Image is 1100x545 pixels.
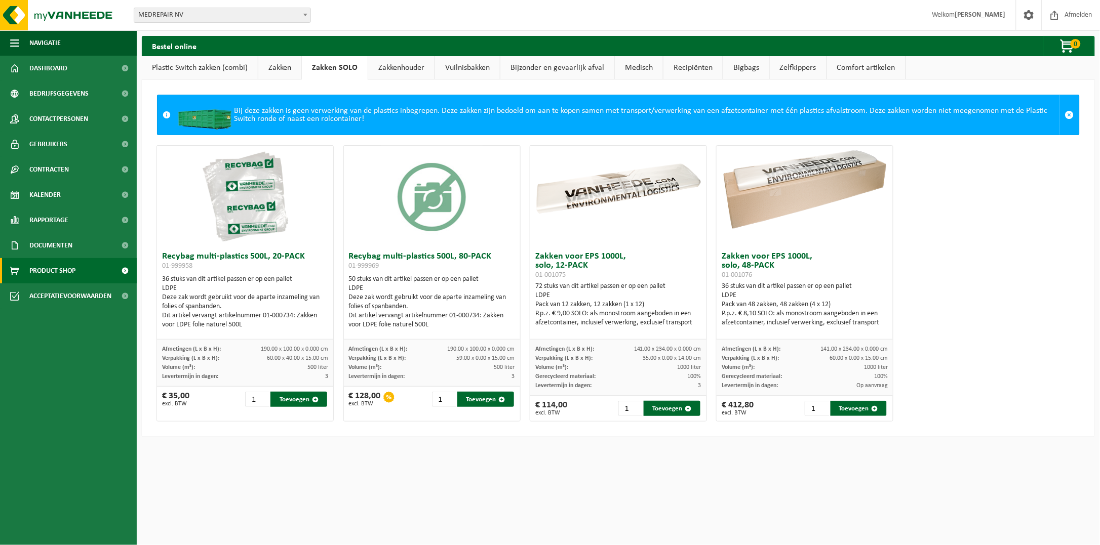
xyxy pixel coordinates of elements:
span: Volume (m³): [535,364,568,370]
span: 3 [512,373,515,380]
img: 01-999969 [381,146,483,247]
strong: [PERSON_NAME] [955,11,1006,19]
span: Gebruikers [29,132,67,157]
a: Zakkenhouder [368,56,435,79]
div: Pack van 48 zakken, 48 zakken (4 x 12) [722,300,888,309]
span: excl. BTW [535,410,567,416]
span: Levertermijn in dagen: [535,383,592,389]
div: € 128,00 [349,392,381,407]
span: Contracten [29,157,69,182]
span: 35.00 x 0.00 x 14.00 cm [643,355,701,361]
a: Medisch [615,56,663,79]
h2: Bestel online [142,36,207,56]
span: Volume (m³): [162,364,195,370]
div: LDPE [162,284,328,293]
button: 0 [1043,36,1094,56]
img: 01-001076 [717,146,893,234]
span: Verpakking (L x B x H): [162,355,219,361]
h3: Recybag multi-plastics 500L, 20-PACK [162,252,328,272]
span: Bedrijfsgegevens [29,81,89,106]
span: 190.00 x 100.00 x 0.000 cm [261,346,328,352]
span: 141.00 x 234.00 x 0.000 cm [820,346,888,352]
a: Zelfkippers [770,56,827,79]
div: Dit artikel vervangt artikelnummer 01-000734: Zakken voor LDPE folie naturel 500L [162,311,328,329]
span: Acceptatievoorwaarden [29,283,111,309]
a: Recipiënten [663,56,723,79]
span: Levertermijn in dagen: [722,383,778,389]
span: Kalender [29,182,61,207]
img: HK-XC-20-GN-00.png [176,100,234,130]
div: Deze zak wordt gebruikt voor de aparte inzameling van folies of spanbanden. [162,293,328,311]
div: P.p.z. € 9,00 SOLO: als monostroom aangeboden in een afzetcontainer, inclusief verwerking, exclus... [535,309,701,327]
div: LDPE [349,284,515,293]
div: 50 stuks van dit artikel passen er op een pallet [349,275,515,329]
span: Levertermijn in dagen: [349,373,405,380]
span: 500 liter [307,364,328,370]
span: MEDREPAIR NV [134,8,310,22]
div: 36 stuks van dit artikel passen er op een pallet [162,275,328,329]
span: 60.00 x 0.00 x 15.00 cm [830,355,888,361]
span: Afmetingen (L x B x H): [162,346,221,352]
a: Plastic Switch zakken (combi) [142,56,258,79]
div: LDPE [535,291,701,300]
span: Gerecycleerd materiaal: [535,373,596,380]
span: 01-999969 [349,262,379,270]
h3: Zakken voor EPS 1000L, solo, 12-PACK [535,252,701,279]
span: 01-999958 [162,262,192,270]
span: 0 [1071,39,1081,49]
a: Zakken SOLO [302,56,368,79]
span: 100% [688,373,701,380]
span: Documenten [29,233,72,258]
span: Afmetingen (L x B x H): [722,346,780,352]
input: 1 [805,401,829,416]
span: Afmetingen (L x B x H): [535,346,594,352]
span: 59.00 x 0.00 x 15.00 cm [457,355,515,361]
span: Levertermijn in dagen: [162,373,218,380]
input: 1 [618,401,643,416]
a: Comfort artikelen [827,56,906,79]
span: Op aanvraag [856,383,888,389]
span: 3 [325,373,328,380]
span: Contactpersonen [29,106,88,132]
h3: Zakken voor EPS 1000L, solo, 48-PACK [722,252,888,279]
button: Toevoegen [457,392,514,407]
span: Navigatie [29,30,61,56]
span: excl. BTW [349,401,381,407]
div: Bij deze zakken is geen verwerking van de plastics inbegrepen. Deze zakken zijn bedoeld om aan te... [176,95,1059,135]
span: 141.00 x 234.00 x 0.000 cm [634,346,701,352]
div: P.p.z. € 8,10 SOLO: als monostroom aangeboden in een afzetcontainer, inclusief verwerking, exclus... [722,309,888,327]
span: excl. BTW [722,410,754,416]
a: Bigbags [723,56,769,79]
span: Volume (m³): [722,364,755,370]
button: Toevoegen [270,392,327,407]
span: 60.00 x 40.00 x 15.00 cm [267,355,328,361]
span: Afmetingen (L x B x H): [349,346,408,352]
div: Pack van 12 zakken, 12 zakken (1 x 12) [535,300,701,309]
span: excl. BTW [162,401,189,407]
div: Deze zak wordt gebruikt voor de aparte inzameling van folies of spanbanden. [349,293,515,311]
div: € 114,00 [535,401,567,416]
input: 1 [432,392,456,407]
button: Toevoegen [831,401,887,416]
span: 1000 liter [678,364,701,370]
div: 72 stuks van dit artikel passen er op een pallet [535,282,701,327]
a: Vuilnisbakken [435,56,500,79]
img: 01-001075 [530,146,706,234]
span: 1000 liter [864,364,888,370]
span: Verpakking (L x B x H): [535,355,593,361]
img: 01-999958 [194,146,296,247]
span: Gerecycleerd materiaal: [722,373,782,380]
span: Product Shop [29,258,75,283]
a: Sluit melding [1059,95,1079,135]
div: € 412,80 [722,401,754,416]
a: Zakken [258,56,301,79]
a: Bijzonder en gevaarlijk afval [500,56,614,79]
span: 100% [874,373,888,380]
span: 190.00 x 100.00 x 0.000 cm [448,346,515,352]
div: € 35,00 [162,392,189,407]
div: Dit artikel vervangt artikelnummer 01-000734: Zakken voor LDPE folie naturel 500L [349,311,515,329]
span: Dashboard [29,56,67,81]
button: Toevoegen [644,401,700,416]
span: 01-001075 [535,271,566,279]
span: Verpakking (L x B x H): [349,355,406,361]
